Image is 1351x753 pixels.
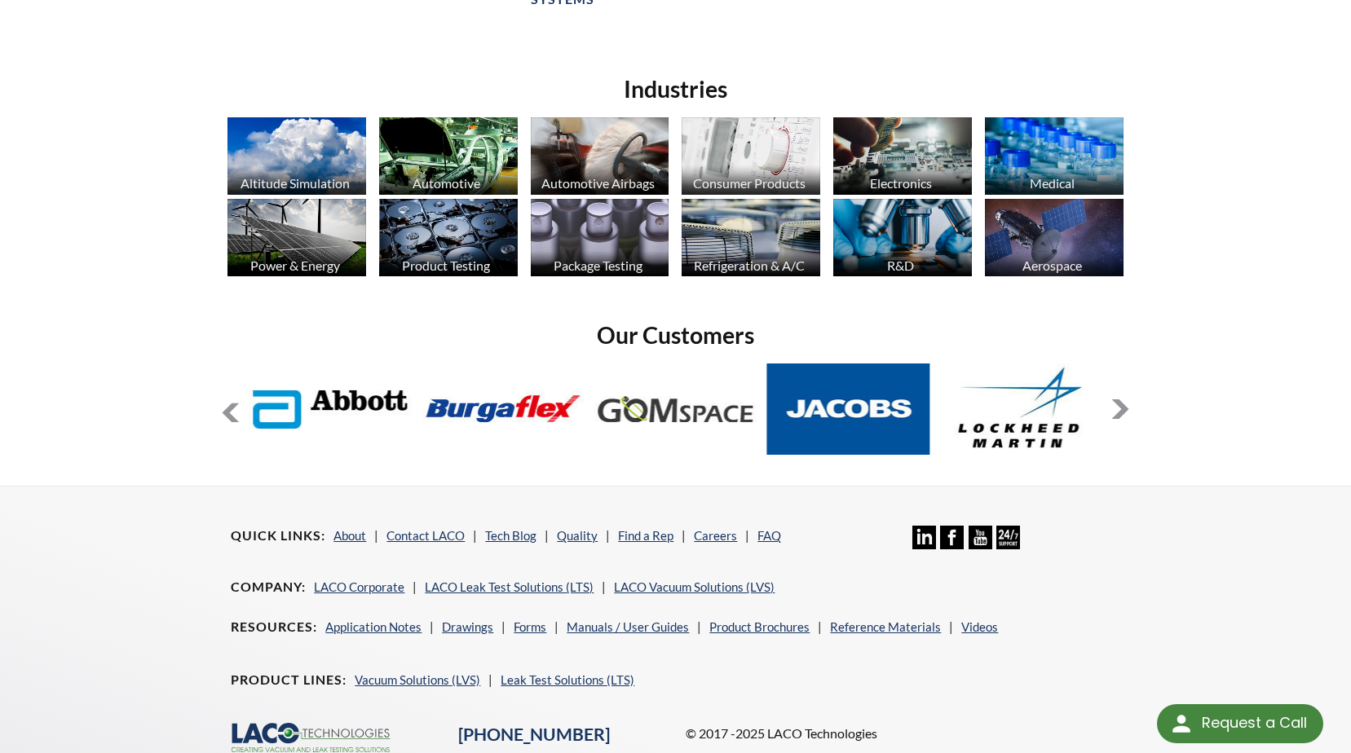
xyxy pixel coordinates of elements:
div: Consumer Products [679,175,819,191]
img: industry_R_D_670x376.jpg [833,199,972,276]
a: Altitude Simulation [227,117,366,200]
a: Application Notes [325,619,422,634]
div: Aerospace [982,258,1122,273]
a: Medical [985,117,1124,200]
p: © 2017 -2025 LACO Technologies [686,723,1120,744]
img: industry_Electronics_670x376.jpg [833,117,972,195]
a: Find a Rep [618,528,673,543]
div: Package Testing [528,258,668,273]
img: industry_Medical_670x376.jpg [985,117,1124,195]
div: Medical [982,175,1122,191]
div: Electronics [831,175,970,191]
a: Drawings [442,619,493,634]
div: Power & Energy [225,258,364,273]
h4: Company [231,579,306,596]
a: Contact LACO [386,528,465,543]
a: Reference Materials [830,619,941,634]
a: Careers [694,528,737,543]
div: Request a Call [1202,704,1307,742]
a: LACO Corporate [314,579,404,594]
div: Refrigeration & A/C [679,258,819,273]
div: Altitude Simulation [225,175,364,191]
div: R&D [831,258,970,273]
img: industry_HVAC_670x376.jpg [682,199,820,276]
a: Tech Blog [485,528,536,543]
a: Quality [557,528,598,543]
h4: Product Lines [231,672,347,689]
a: R&D [833,199,972,281]
a: Automotive Airbags [531,117,669,200]
a: 24/7 Support [996,537,1020,552]
h4: Resources [231,619,317,636]
img: 24/7 Support Icon [996,526,1020,549]
a: LACO Leak Test Solutions (LTS) [425,579,594,594]
img: round button [1168,711,1194,737]
img: industry_Automotive_670x376.jpg [379,117,518,195]
h4: Quick Links [231,527,325,544]
a: Automotive [379,117,518,200]
a: LACO Vacuum Solutions (LVS) [614,579,775,594]
a: [PHONE_NUMBER] [458,724,610,745]
img: Jacobs.jpg [766,363,929,455]
a: Power & Energy [227,199,366,281]
img: industry_Consumer_670x376.jpg [682,117,820,195]
img: Lockheed-Martin.jpg [939,363,1102,455]
a: FAQ [757,528,781,543]
a: Product Brochures [709,619,810,634]
div: Product Testing [377,258,516,273]
img: industry_AltitudeSim_670x376.jpg [227,117,366,195]
a: Manuals / User Guides [567,619,689,634]
img: Abbott-Labs.jpg [249,363,412,455]
img: Artboard_1.jpg [985,199,1124,276]
img: GOM-Space.jpg [594,363,757,455]
img: Burgaflex.jpg [422,363,585,455]
a: Leak Test Solutions (LTS) [501,672,634,687]
a: Electronics [833,117,972,200]
a: Consumer Products [682,117,820,200]
a: Aerospace [985,199,1124,281]
a: About [333,528,366,543]
a: Package Testing [531,199,669,281]
a: Forms [514,619,546,634]
img: industry_ProductTesting_670x376.jpg [379,199,518,276]
a: Product Testing [379,199,518,281]
a: Vacuum Solutions (LVS) [355,672,480,687]
h2: Our Customers [221,320,1129,350]
img: industry_Power-2_670x376.jpg [227,199,366,276]
img: industry_Package_670x376.jpg [531,199,669,276]
div: Request a Call [1157,704,1323,743]
div: Automotive [377,175,516,191]
img: industry_Auto-Airbag_670x376.jpg [531,117,669,195]
a: Refrigeration & A/C [682,199,820,281]
div: Automotive Airbags [528,175,668,191]
a: Videos [961,619,998,634]
h2: Industries [221,74,1129,104]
